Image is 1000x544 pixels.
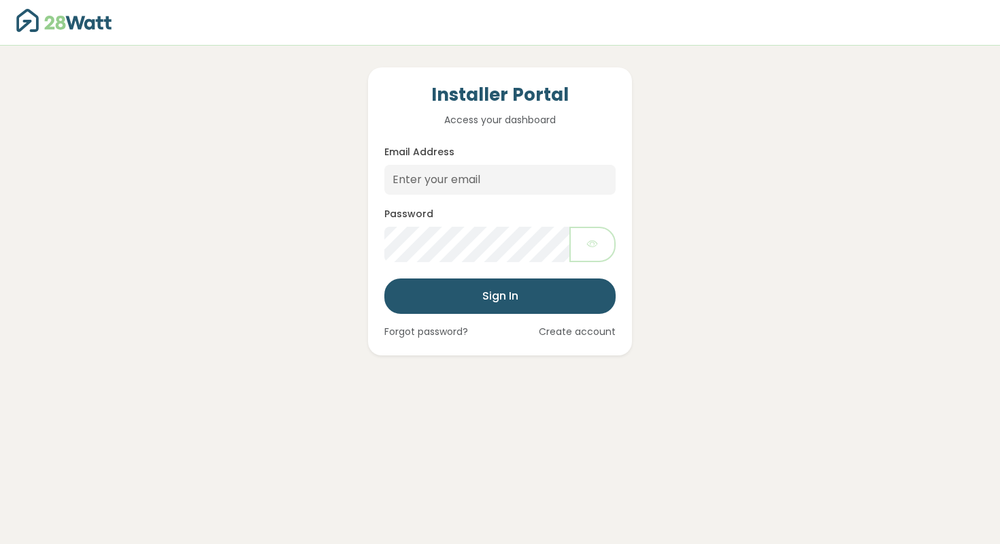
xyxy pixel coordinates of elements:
input: Enter your email [384,165,616,195]
h4: Installer Portal [384,84,616,107]
label: Email Address [384,145,454,159]
p: Access your dashboard [384,112,616,127]
a: Create account [539,325,616,339]
img: 28Watt [16,9,112,32]
button: Sign In [384,278,616,314]
button: Show password [569,227,616,262]
a: Forgot password? [384,325,468,339]
label: Password [384,207,433,221]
